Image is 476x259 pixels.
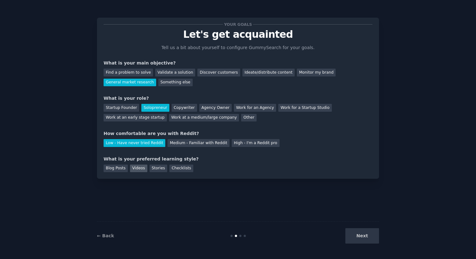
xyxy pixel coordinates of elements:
div: Videos [130,165,147,172]
div: Other [241,114,257,122]
p: Let's get acquainted [104,29,372,40]
div: What is your main objective? [104,60,372,66]
div: How comfortable are you with Reddit? [104,130,372,137]
div: Copywriter [172,104,197,112]
div: Checklists [169,165,193,172]
div: Work at a medium/large company [169,114,239,122]
div: Validate a solution [155,69,195,76]
div: Medium - Familiar with Reddit [167,139,229,147]
div: High - I'm a Reddit pro [232,139,280,147]
div: Agency Owner [199,104,232,112]
div: Solopreneur [141,104,169,112]
div: Something else [158,79,193,87]
a: ← Back [97,233,114,238]
div: Work for a Startup Studio [278,104,331,112]
div: Blog Posts [104,165,128,172]
div: Work for an Agency [234,104,276,112]
div: Find a problem to solve [104,69,153,76]
div: Ideate/distribute content [242,69,295,76]
div: Stories [150,165,167,172]
div: What is your role? [104,95,372,102]
div: Discover customers [197,69,240,76]
span: Your goals [223,21,253,28]
div: What is your preferred learning style? [104,156,372,162]
div: Work at an early stage startup [104,114,167,122]
div: Startup Founder [104,104,139,112]
div: Monitor my brand [297,69,336,76]
div: Low - Have never tried Reddit [104,139,165,147]
p: Tell us a bit about yourself to configure GummySearch for your goals. [159,44,317,51]
div: General market research [104,79,156,87]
